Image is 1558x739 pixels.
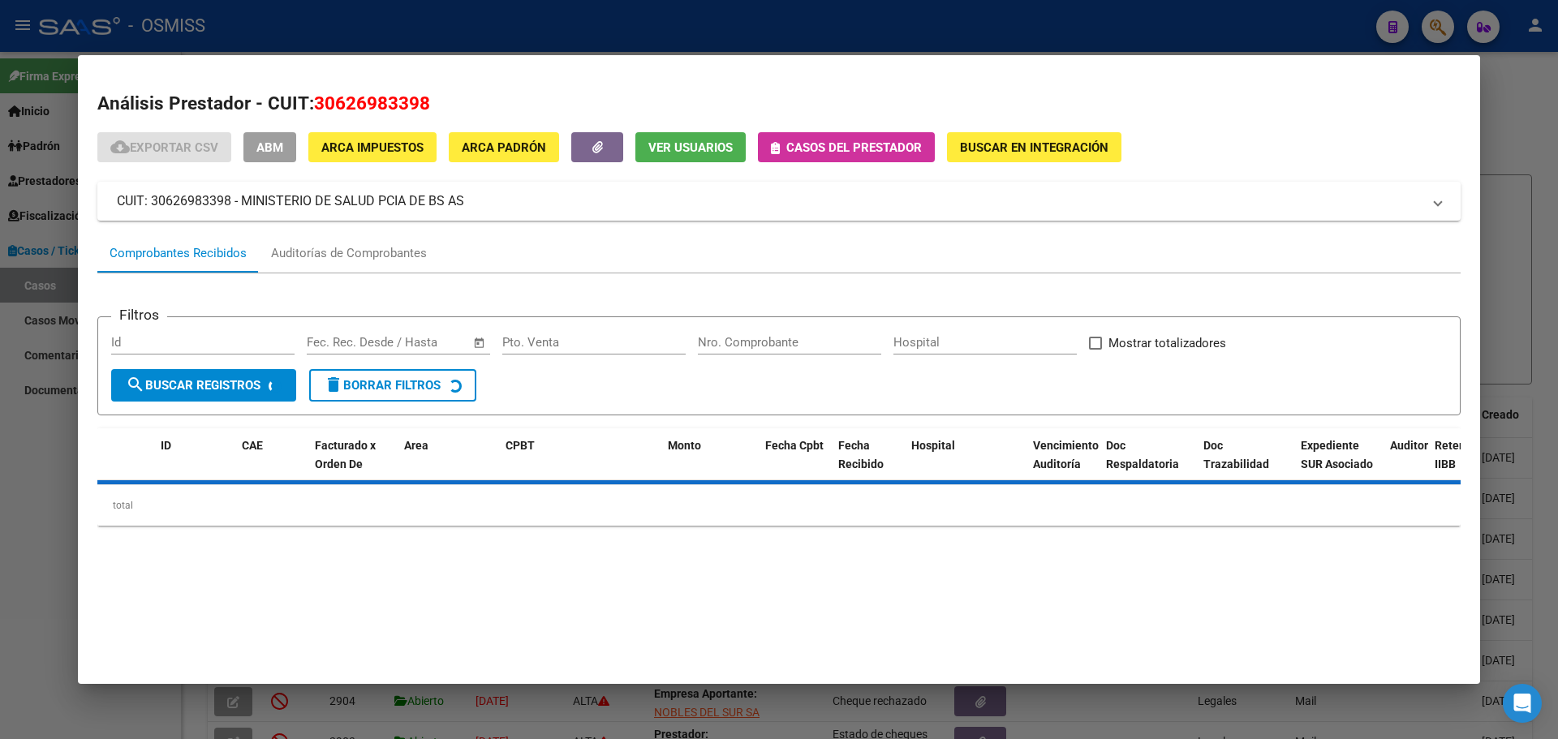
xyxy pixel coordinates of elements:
[838,439,884,470] span: Fecha Recibido
[126,375,145,394] mat-icon: search
[960,140,1108,155] span: Buscar en Integración
[97,485,1461,526] div: total
[449,132,559,162] button: ARCA Padrón
[1294,428,1384,500] datatable-header-cell: Expediente SUR Asociado
[161,439,171,452] span: ID
[387,335,466,350] input: Fecha fin
[271,244,427,263] div: Auditorías de Comprobantes
[1106,439,1179,470] span: Doc Respaldatoria
[1301,439,1373,470] span: Expediente SUR Asociado
[1428,428,1493,500] datatable-header-cell: Retencion IIBB
[471,333,489,352] button: Open calendar
[308,132,437,162] button: ARCA Impuestos
[314,92,430,114] span: 30626983398
[905,428,1026,500] datatable-header-cell: Hospital
[765,439,824,452] span: Fecha Cpbt
[126,378,260,393] span: Buscar Registros
[307,335,372,350] input: Fecha inicio
[243,132,296,162] button: ABM
[1033,439,1099,470] span: Vencimiento Auditoría
[117,191,1422,211] mat-panel-title: CUIT: 30626983398 - MINISTERIO DE SALUD PCIA DE BS AS
[154,428,235,500] datatable-header-cell: ID
[947,132,1121,162] button: Buscar en Integración
[832,428,905,500] datatable-header-cell: Fecha Recibido
[1108,333,1226,353] span: Mostrar totalizadores
[758,132,935,162] button: Casos del prestador
[404,439,428,452] span: Area
[97,182,1461,221] mat-expansion-panel-header: CUIT: 30626983398 - MINISTERIO DE SALUD PCIA DE BS AS
[648,140,733,155] span: Ver Usuarios
[321,140,424,155] span: ARCA Impuestos
[1203,439,1269,470] span: Doc Trazabilidad
[1384,428,1428,500] datatable-header-cell: Auditoria
[506,439,535,452] span: CPBT
[661,428,759,500] datatable-header-cell: Monto
[1100,428,1197,500] datatable-header-cell: Doc Respaldatoria
[235,428,308,500] datatable-header-cell: CAE
[324,375,343,394] mat-icon: delete
[111,369,296,402] button: Buscar Registros
[499,428,661,500] datatable-header-cell: CPBT
[668,439,701,452] span: Monto
[110,140,218,155] span: Exportar CSV
[462,140,546,155] span: ARCA Padrón
[256,140,283,155] span: ABM
[97,90,1461,118] h2: Análisis Prestador - CUIT:
[398,428,499,500] datatable-header-cell: Area
[1197,428,1294,500] datatable-header-cell: Doc Trazabilidad
[242,439,263,452] span: CAE
[1390,439,1438,452] span: Auditoria
[759,428,832,500] datatable-header-cell: Fecha Cpbt
[315,439,376,470] span: Facturado x Orden De
[309,369,476,402] button: Borrar Filtros
[97,132,231,162] button: Exportar CSV
[1503,684,1542,723] div: Open Intercom Messenger
[1435,439,1487,470] span: Retencion IIBB
[324,378,441,393] span: Borrar Filtros
[786,140,922,155] span: Casos del prestador
[308,428,398,500] datatable-header-cell: Facturado x Orden De
[911,439,955,452] span: Hospital
[1026,428,1100,500] datatable-header-cell: Vencimiento Auditoría
[110,244,247,263] div: Comprobantes Recibidos
[110,137,130,157] mat-icon: cloud_download
[635,132,746,162] button: Ver Usuarios
[111,304,167,325] h3: Filtros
